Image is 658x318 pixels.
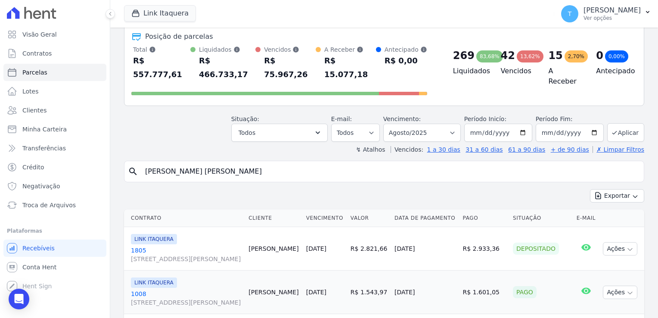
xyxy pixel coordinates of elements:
td: [PERSON_NAME] [245,271,302,314]
div: 0,00% [605,50,628,62]
td: [PERSON_NAME] [245,227,302,271]
div: Total [133,45,190,54]
th: Data de Pagamento [391,209,459,227]
div: 83,68% [476,50,503,62]
a: 61 a 90 dias [508,146,545,153]
div: R$ 466.733,17 [199,54,255,81]
a: Conta Hent [3,259,106,276]
div: R$ 15.077,18 [324,54,376,81]
a: Transferências [3,140,106,157]
span: Recebíveis [22,244,55,253]
a: [DATE] [306,289,326,296]
p: Ver opções [584,15,641,22]
a: Contratos [3,45,106,62]
button: Ações [603,286,637,299]
span: Parcelas [22,68,47,77]
span: Negativação [22,182,60,190]
td: R$ 2.933,36 [459,227,509,271]
div: Plataformas [7,226,103,236]
h4: A Receber [548,66,582,87]
div: Open Intercom Messenger [9,289,29,309]
div: Antecipado [385,45,427,54]
a: Troca de Arquivos [3,196,106,214]
div: 42 [501,49,515,62]
td: R$ 2.821,66 [347,227,391,271]
a: 1008[STREET_ADDRESS][PERSON_NAME] [131,290,242,307]
a: ✗ Limpar Filtros [593,146,644,153]
label: Período Inicío: [464,115,506,122]
th: Vencimento [303,209,347,227]
span: Visão Geral [22,30,57,39]
span: Todos [239,128,255,138]
div: Vencidos [264,45,316,54]
th: Situação [509,209,573,227]
div: 269 [453,49,475,62]
p: [PERSON_NAME] [584,6,641,15]
a: Negativação [3,178,106,195]
a: Lotes [3,83,106,100]
span: [STREET_ADDRESS][PERSON_NAME] [131,298,242,307]
button: Ações [603,242,637,256]
button: T [PERSON_NAME] Ver opções [554,2,658,26]
th: Pago [459,209,509,227]
button: Exportar [590,189,644,203]
td: [DATE] [391,271,459,314]
div: 0 [596,49,603,62]
h4: Liquidados [453,66,487,76]
div: Posição de parcelas [145,31,213,42]
label: ↯ Atalhos [356,146,385,153]
span: LINK ITAQUERA [131,234,177,244]
th: Valor [347,209,391,227]
div: A Receber [324,45,376,54]
span: Conta Hent [22,263,56,271]
h4: Antecipado [596,66,630,76]
span: Clientes [22,106,47,115]
label: Situação: [231,115,259,122]
div: R$ 0,00 [385,54,427,68]
span: Lotes [22,87,39,96]
label: Vencidos: [391,146,423,153]
span: Minha Carteira [22,125,67,134]
td: R$ 1.601,05 [459,271,509,314]
a: Minha Carteira [3,121,106,138]
a: 1 a 30 dias [427,146,460,153]
a: Clientes [3,102,106,119]
div: Liquidados [199,45,255,54]
a: [DATE] [306,245,326,252]
a: Crédito [3,159,106,176]
a: Parcelas [3,64,106,81]
label: Vencimento: [383,115,421,122]
th: Contrato [124,209,245,227]
span: Troca de Arquivos [22,201,76,209]
button: Link Itaquera [124,5,196,22]
td: R$ 1.543,97 [347,271,391,314]
span: Crédito [22,163,44,171]
div: Pago [513,286,537,298]
span: T [568,11,572,17]
a: + de 90 dias [551,146,589,153]
span: Contratos [22,49,52,58]
label: E-mail: [331,115,352,122]
th: Cliente [245,209,302,227]
div: R$ 75.967,26 [264,54,316,81]
div: Depositado [513,243,559,255]
div: R$ 557.777,61 [133,54,190,81]
div: 15 [548,49,562,62]
button: Todos [231,124,328,142]
td: [DATE] [391,227,459,271]
label: Período Fim: [536,115,604,124]
button: Aplicar [607,123,644,142]
span: Transferências [22,144,66,153]
span: [STREET_ADDRESS][PERSON_NAME] [131,255,242,263]
a: Visão Geral [3,26,106,43]
i: search [128,166,138,177]
a: 31 a 60 dias [466,146,503,153]
div: 13,62% [517,50,543,62]
a: Recebíveis [3,240,106,257]
input: Buscar por nome do lote ou do cliente [140,163,640,180]
th: E-mail [573,209,599,227]
h4: Vencidos [501,66,535,76]
a: 1805[STREET_ADDRESS][PERSON_NAME] [131,246,242,263]
div: 2,70% [565,50,588,62]
span: LINK ITAQUERA [131,277,177,288]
